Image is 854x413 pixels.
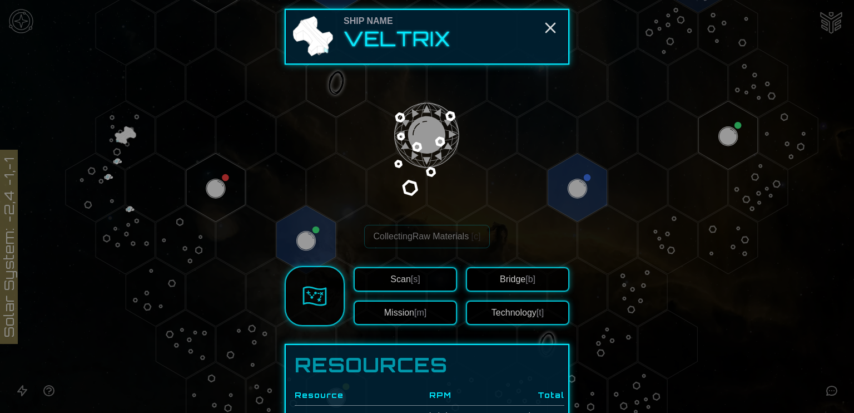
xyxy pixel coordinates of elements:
[344,28,451,50] h2: Veltrix
[542,19,559,37] button: Close
[414,308,426,317] span: [m]
[390,274,420,284] span: Scan
[525,274,535,284] span: [b]
[295,385,366,406] th: Resource
[451,385,564,406] th: Total
[295,354,559,376] h1: Resources
[366,385,451,406] th: RPM
[302,284,327,308] img: Sector
[354,301,457,325] button: Mission[m]
[471,232,481,241] span: [c]
[466,301,569,325] button: Technology[t]
[364,225,490,248] button: CollectingRaw Materials [c]
[290,14,335,59] img: Ship Icon
[411,274,420,284] span: [s]
[341,68,512,239] img: Resource
[537,308,544,317] span: [t]
[344,14,451,28] div: Ship Name
[466,267,569,292] button: Bridge[b]
[354,267,457,292] button: Scan[s]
